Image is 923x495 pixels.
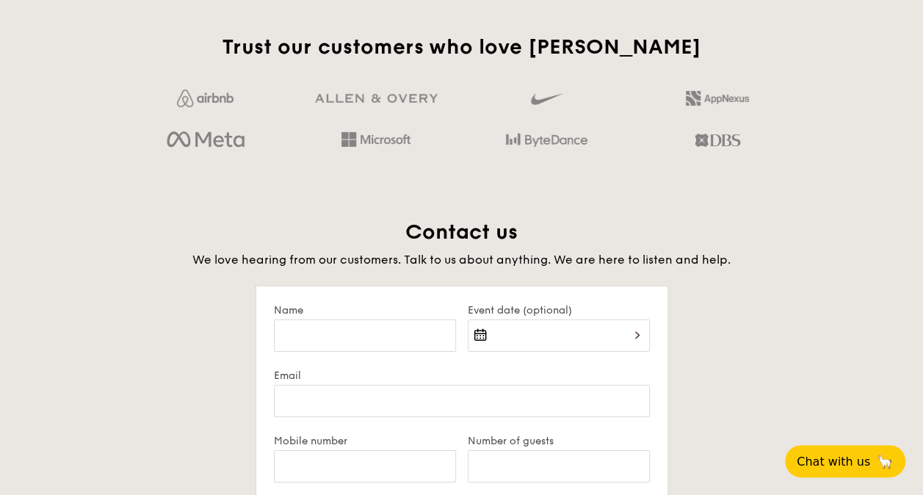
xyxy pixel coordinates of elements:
label: Number of guests [468,435,650,447]
span: Contact us [405,220,518,245]
h2: Trust our customers who love [PERSON_NAME] [126,34,797,60]
img: Hd4TfVa7bNwuIo1gAAAAASUVORK5CYII= [341,132,410,147]
img: meta.d311700b.png [167,128,244,153]
img: dbs.a5bdd427.png [695,128,739,153]
img: Jf4Dw0UUCKFd4aYAAAAASUVORK5CYII= [177,90,234,107]
span: 🦙 [876,453,894,470]
img: GRg3jHAAAAABJRU5ErkJggg== [315,94,438,104]
button: Chat with us🦙 [785,445,905,477]
label: Mobile number [274,435,456,447]
label: Event date (optional) [468,304,650,317]
label: Email [274,369,650,382]
img: 2L6uqdT+6BmeAFDfWP11wfMG223fXktMZIL+i+lTG25h0NjUBKOYhdW2Kn6T+C0Q7bASH2i+1JIsIulPLIv5Ss6l0e291fRVW... [686,91,749,106]
span: We love hearing from our customers. Talk to us about anything. We are here to listen and help. [192,253,731,267]
span: Chat with us [797,455,870,469]
img: bytedance.dc5c0c88.png [506,128,587,153]
img: gdlseuq06himwAAAABJRU5ErkJggg== [531,87,562,112]
label: Name [274,304,456,317]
